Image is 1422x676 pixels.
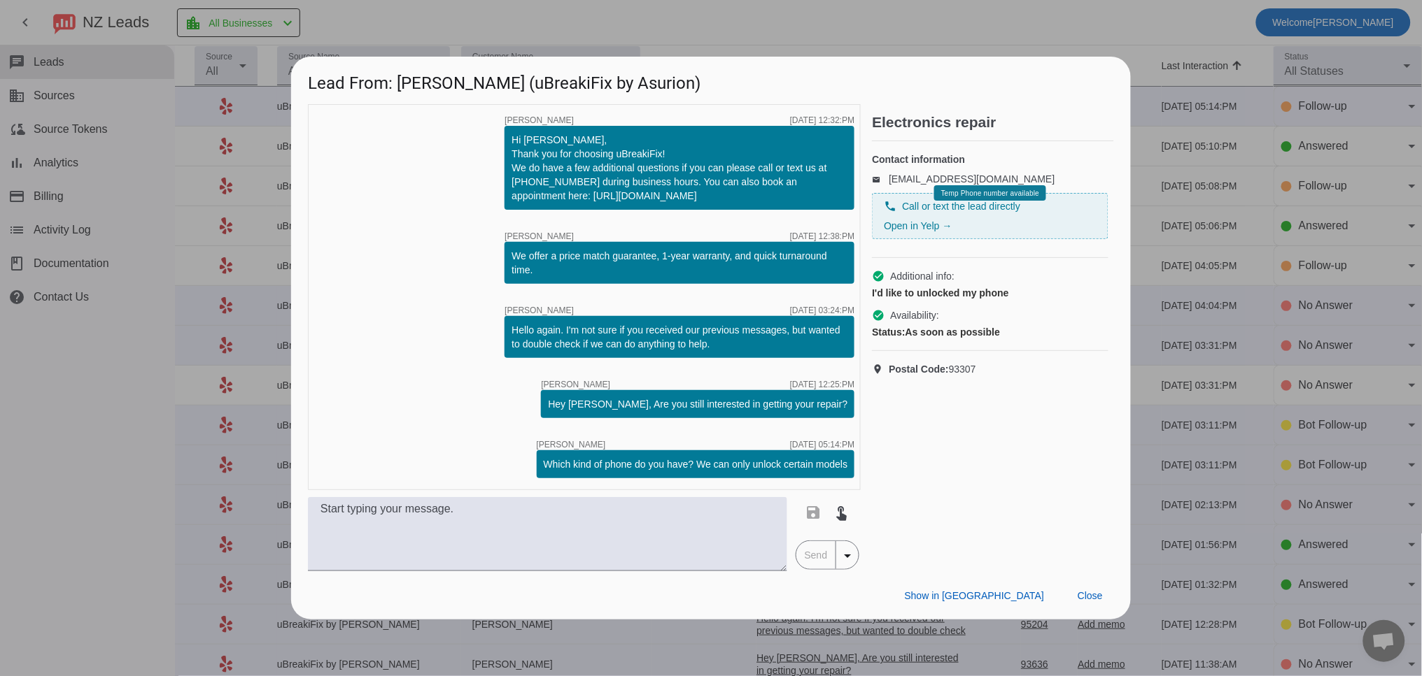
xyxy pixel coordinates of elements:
[872,325,1108,339] div: As soon as possible
[537,440,606,449] span: [PERSON_NAME]
[894,583,1055,608] button: Show in [GEOGRAPHIC_DATA]
[890,308,939,322] span: Availability:
[790,440,854,449] div: [DATE] 05:14:PM
[905,590,1044,601] span: Show in [GEOGRAPHIC_DATA]
[790,232,854,240] div: [DATE] 12:38:PM
[872,286,1108,300] div: I'd like to unlocked my phone
[541,380,610,389] span: [PERSON_NAME]
[890,269,955,283] span: Additional info:
[872,309,885,322] mat-icon: check_circle
[902,199,1020,213] span: Call or text the lead directly
[884,200,896,213] mat-icon: phone
[889,173,1055,185] a: [EMAIL_ADDRESS][DOMAIN_NAME]
[872,115,1114,129] h2: Electronics repair
[291,57,1131,103] h1: Lead From: [PERSON_NAME] (uBreakiFix by Asurion)
[839,547,856,564] mat-icon: arrow_drop_down
[1078,590,1103,601] span: Close
[1066,583,1114,608] button: Close
[790,116,854,124] div: [DATE] 12:32:PM
[884,220,952,231] a: Open in Yelp →
[872,270,885,282] mat-icon: check_circle
[941,189,1039,197] span: Temp Phone number available
[872,152,1108,166] h4: Contact information
[548,397,847,411] div: Hey [PERSON_NAME], Are you still interested in getting your repair?​
[872,175,889,182] mat-icon: email
[505,232,574,240] span: [PERSON_NAME]
[505,116,574,124] span: [PERSON_NAME]
[790,380,854,389] div: [DATE] 12:25:PM
[512,249,847,277] div: We offer a price match guarantee, 1-year warranty, and quick turnaround time.​
[889,364,949,375] strong: Postal Code:
[512,323,847,351] div: Hello again. I'm not sure if you received our previous messages, but wanted to double check if we...
[872,364,889,375] mat-icon: location_on
[544,457,848,471] div: Which kind of phone do you have? We can only unlock certain models
[505,306,574,315] span: [PERSON_NAME]
[790,306,854,315] div: [DATE] 03:24:PM
[889,362,976,376] span: 93307
[833,504,850,521] mat-icon: touch_app
[512,133,847,203] div: Hi [PERSON_NAME], Thank you for choosing uBreakiFix! We do have a few additional questions if you...
[872,326,905,338] strong: Status:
